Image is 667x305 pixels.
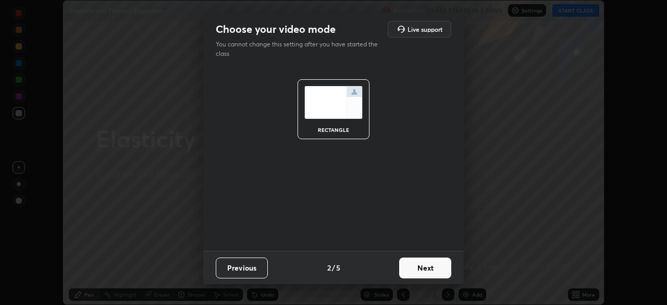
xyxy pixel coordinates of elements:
[216,22,336,36] h2: Choose your video mode
[216,258,268,278] button: Previous
[327,262,331,273] h4: 2
[399,258,451,278] button: Next
[407,26,442,32] h5: Live support
[304,86,363,119] img: normalScreenIcon.ae25ed63.svg
[313,127,354,132] div: rectangle
[336,262,340,273] h4: 5
[332,262,335,273] h4: /
[216,40,385,58] p: You cannot change this setting after you have started the class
